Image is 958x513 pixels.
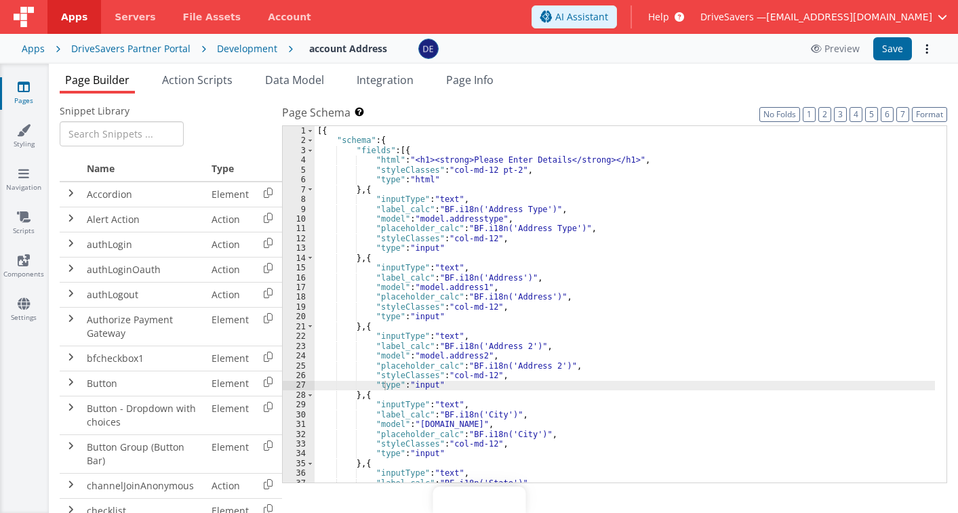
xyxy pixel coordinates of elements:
div: 28 [283,390,315,400]
td: authLogin [81,232,206,257]
div: 20 [283,312,315,321]
div: 31 [283,419,315,429]
td: authLogout [81,282,206,307]
div: 6 [283,175,315,184]
h4: account Address [309,43,387,54]
button: 7 [896,107,909,122]
td: Action [206,473,254,498]
div: 17 [283,283,315,292]
span: Snippet Library [60,104,129,118]
div: 11 [283,224,315,233]
td: channelJoinAnonymous [81,473,206,498]
td: Element [206,346,254,371]
div: DriveSavers Partner Portal [71,42,191,56]
div: 8 [283,194,315,204]
span: Help [648,10,669,24]
div: 12 [283,234,315,243]
td: Accordion [81,182,206,207]
span: File Assets [183,10,241,24]
div: 25 [283,361,315,371]
td: Action [206,282,254,307]
button: Options [917,39,936,58]
button: 1 [803,107,816,122]
td: Button - Dropdown with choices [81,396,206,434]
div: 4 [283,155,315,165]
div: Apps [22,42,45,56]
div: 33 [283,439,315,449]
div: 26 [283,371,315,380]
div: 29 [283,400,315,409]
div: 34 [283,449,315,458]
span: Integration [357,73,414,87]
div: 7 [283,185,315,194]
td: Action [206,207,254,232]
div: 36 [283,468,315,478]
td: Action [206,257,254,282]
div: 15 [283,263,315,272]
button: Format [912,107,947,122]
div: 18 [283,292,315,302]
td: Element [206,396,254,434]
button: Preview [803,38,868,60]
span: Action Scripts [162,73,233,87]
button: 2 [818,107,831,122]
td: Element [206,371,254,396]
td: Element [206,434,254,473]
td: Button Group (Button Bar) [81,434,206,473]
td: Element [206,307,254,346]
span: Name [87,162,115,175]
span: Page Info [446,73,494,87]
div: 24 [283,351,315,361]
div: 14 [283,253,315,263]
img: c1374c675423fc74691aaade354d0b4b [419,39,438,58]
td: authLoginOauth [81,257,206,282]
button: 6 [881,107,894,122]
div: 35 [283,459,315,468]
button: 3 [834,107,847,122]
span: Type [212,162,234,175]
td: bfcheckbox1 [81,346,206,371]
td: Authorize Payment Gateway [81,307,206,346]
div: 37 [283,478,315,488]
div: 23 [283,342,315,351]
span: Data Model [265,73,324,87]
button: 4 [850,107,862,122]
td: Element [206,182,254,207]
button: AI Assistant [532,5,617,28]
div: 21 [283,322,315,331]
div: 30 [283,410,315,419]
div: 9 [283,205,315,214]
div: 1 [283,126,315,136]
span: Page Builder [65,73,129,87]
td: Alert Action [81,207,206,232]
span: [EMAIL_ADDRESS][DOMAIN_NAME] [766,10,932,24]
span: Page Schema [282,104,351,121]
div: 22 [283,331,315,341]
div: Development [217,42,277,56]
input: Search Snippets ... [60,121,184,146]
div: 5 [283,165,315,175]
span: Apps [61,10,87,24]
div: 27 [283,380,315,390]
div: 32 [283,430,315,439]
button: No Folds [759,107,800,122]
td: Button [81,371,206,396]
div: 10 [283,214,315,224]
td: Action [206,232,254,257]
span: AI Assistant [555,10,608,24]
div: 3 [283,146,315,155]
div: 19 [283,302,315,312]
button: 5 [865,107,878,122]
button: Save [873,37,912,60]
button: DriveSavers — [EMAIL_ADDRESS][DOMAIN_NAME] [700,10,947,24]
span: DriveSavers — [700,10,766,24]
div: 13 [283,243,315,253]
span: Servers [115,10,155,24]
div: 2 [283,136,315,145]
div: 16 [283,273,315,283]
